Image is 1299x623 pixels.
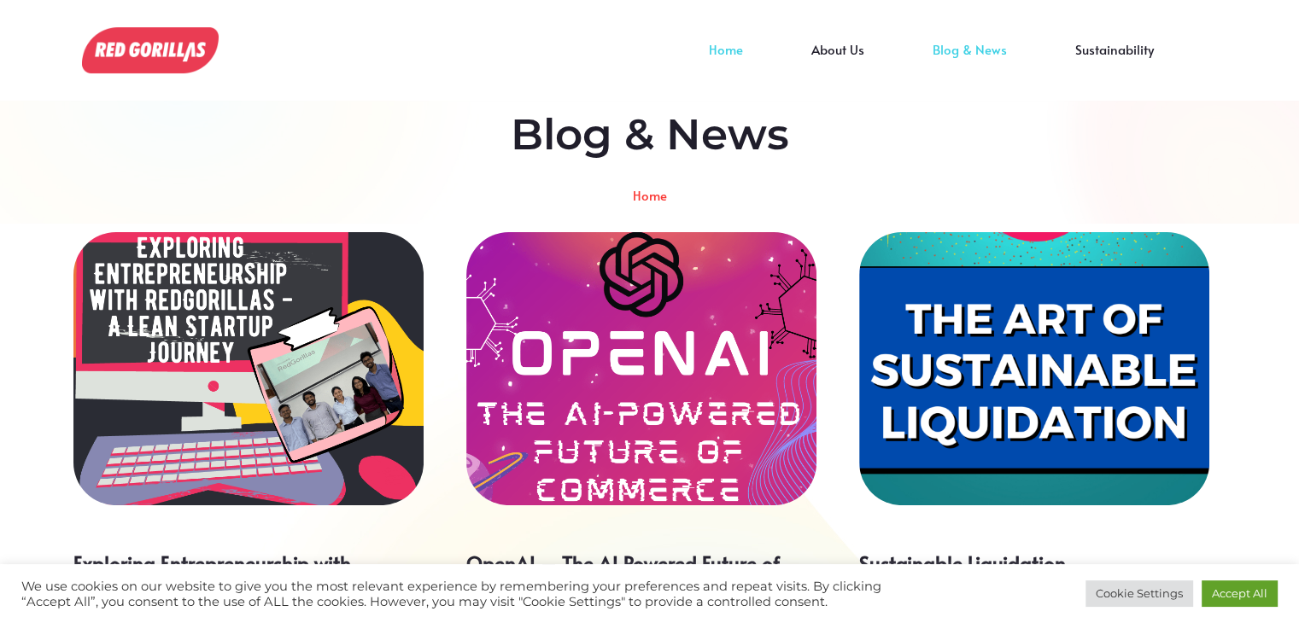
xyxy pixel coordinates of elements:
a: Exploring Entrepreneurship with RedGorillas: A Lean Startup Journey [73,550,388,601]
h2: Blog & News [103,109,1197,160]
div: We use cookies on our website to give you the most relevant experience by remembering your prefer... [21,579,901,609]
a: OpenAI – The AI Powered Future of Commerce [466,550,780,601]
img: Blog Posts [82,27,219,73]
a: Home [675,49,777,75]
a: About Us [777,49,898,75]
a: Cookie Settings [1085,580,1193,607]
a: Accept All [1202,580,1278,607]
a: Exploring Entrepreneurship with RedGorillas: A Lean Startup Journey [73,232,424,505]
a: Sustainable Liquidation [859,232,1209,505]
a: OpenAI – The AI Powered Future of Commerce [466,232,816,505]
a: Blog & News [898,49,1041,75]
a: Sustainability [1041,49,1188,75]
a: Sustainable Liquidation [859,550,1066,576]
a: Home [633,189,667,201]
